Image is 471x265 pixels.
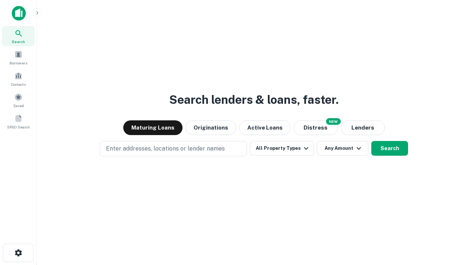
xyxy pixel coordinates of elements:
[326,118,341,125] div: NEW
[100,141,247,156] button: Enter addresses, locations or lender names
[13,103,24,109] span: Saved
[10,60,27,66] span: Borrowers
[12,6,26,21] img: capitalize-icon.png
[2,112,35,131] a: SREO Search
[106,144,225,153] p: Enter addresses, locations or lender names
[239,120,291,135] button: Active Loans
[2,69,35,89] a: Contacts
[185,120,236,135] button: Originations
[169,91,339,109] h3: Search lenders & loans, faster.
[7,124,30,130] span: SREO Search
[2,47,35,67] a: Borrowers
[11,81,26,87] span: Contacts
[2,90,35,110] a: Saved
[250,141,314,156] button: All Property Types
[2,26,35,46] a: Search
[12,39,25,45] span: Search
[434,206,471,241] iframe: Chat Widget
[317,141,368,156] button: Any Amount
[123,120,183,135] button: Maturing Loans
[371,141,408,156] button: Search
[341,120,385,135] button: Lenders
[294,120,338,135] button: Search distressed loans with lien and other non-mortgage details.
